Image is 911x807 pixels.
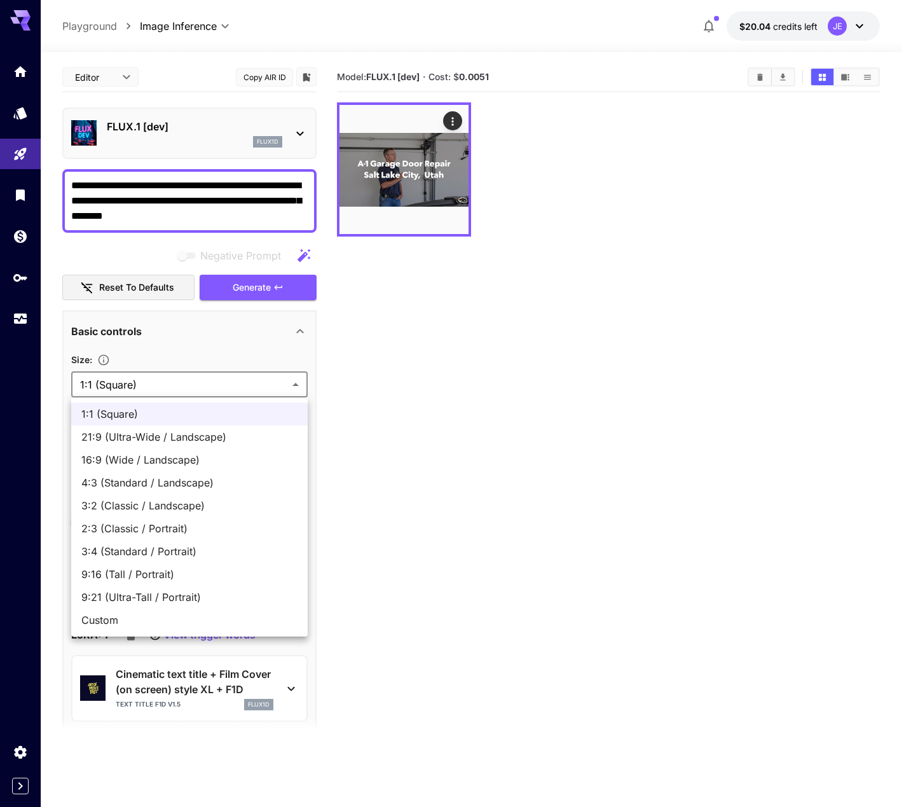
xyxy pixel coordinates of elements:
[81,612,298,628] span: Custom
[81,475,298,490] span: 4:3 (Standard / Landscape)
[81,544,298,559] span: 3:4 (Standard / Portrait)
[81,406,298,422] span: 1:1 (Square)
[81,429,298,445] span: 21:9 (Ultra-Wide / Landscape)
[81,590,298,605] span: 9:21 (Ultra-Tall / Portrait)
[81,521,298,536] span: 2:3 (Classic / Portrait)
[81,567,298,582] span: 9:16 (Tall / Portrait)
[81,452,298,467] span: 16:9 (Wide / Landscape)
[81,498,298,513] span: 3:2 (Classic / Landscape)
